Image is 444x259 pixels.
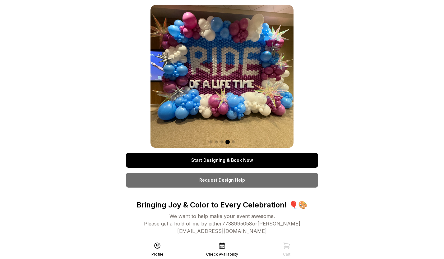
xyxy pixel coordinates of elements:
[222,220,252,227] a: 7738995058
[126,173,318,188] a: Request Design Help
[206,252,238,257] div: Check Availability
[283,252,290,257] div: Cart
[126,212,318,235] div: We want to help make your event awesome. Please get a hold of me by either or
[126,153,318,168] a: Start Designing & Book Now
[126,200,318,210] p: Bringing Joy & Color to Every Celebration! 🎈🎨
[151,252,164,257] div: Profile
